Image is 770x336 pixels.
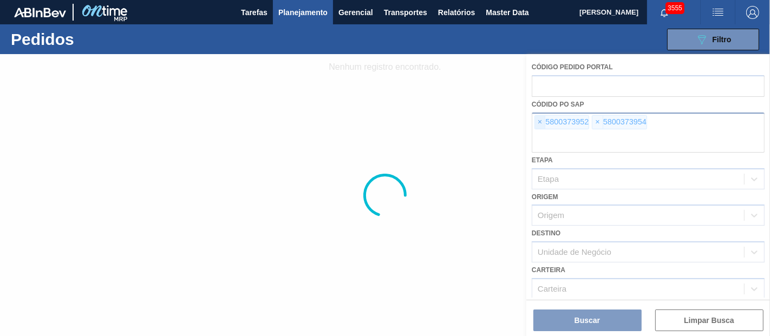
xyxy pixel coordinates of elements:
button: Filtro [667,29,759,50]
span: Relatórios [438,6,475,19]
h1: Pedidos [11,33,164,45]
button: Notificações [647,5,682,20]
span: Filtro [713,35,732,44]
img: Logout [746,6,759,19]
span: Master Data [486,6,528,19]
span: Gerencial [338,6,373,19]
img: userActions [712,6,725,19]
span: Planejamento [278,6,328,19]
span: Transportes [384,6,427,19]
img: TNhmsLtSVTkK8tSr43FrP2fwEKptu5GPRR3wAAAABJRU5ErkJggg== [14,8,66,17]
span: Tarefas [241,6,267,19]
span: 3555 [665,2,684,14]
